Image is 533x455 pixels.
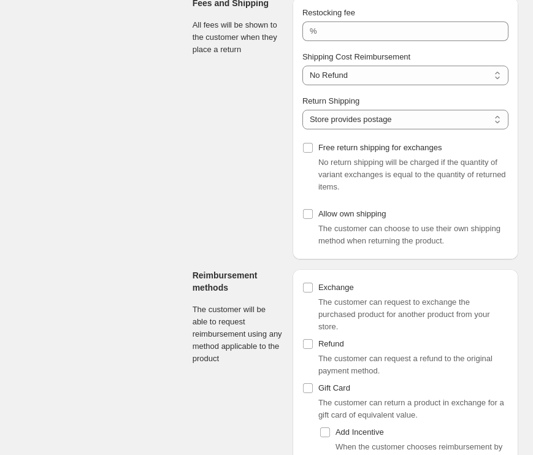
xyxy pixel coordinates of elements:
[193,304,283,365] p: The customer will be able to request reimbursement using any method applicable to the product
[302,52,410,61] span: Shipping Cost Reimbursement
[318,158,506,191] span: No return shipping will be charged if the quantity of variant exchanges is equal to the quantity ...
[310,26,317,36] span: %
[318,354,493,375] span: The customer can request a refund to the original payment method.
[318,339,344,348] span: Refund
[318,383,350,392] span: Gift Card
[318,398,504,419] span: The customer can return a product in exchange for a gift card of equivalent value.
[318,297,490,331] span: The customer can request to exchange the purchased product for another product from your store.
[318,209,386,218] span: Allow own shipping
[318,143,442,152] span: Free return shipping for exchanges
[302,96,359,105] span: Return Shipping
[336,427,384,437] span: Add Incentive
[318,283,354,292] span: Exchange
[318,224,500,245] span: The customer can choose to use their own shipping method when returning the product.
[193,269,283,294] h3: Reimbursement methods
[302,8,355,17] span: Restocking fee
[193,19,283,56] p: All fees will be shown to the customer when they place a return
